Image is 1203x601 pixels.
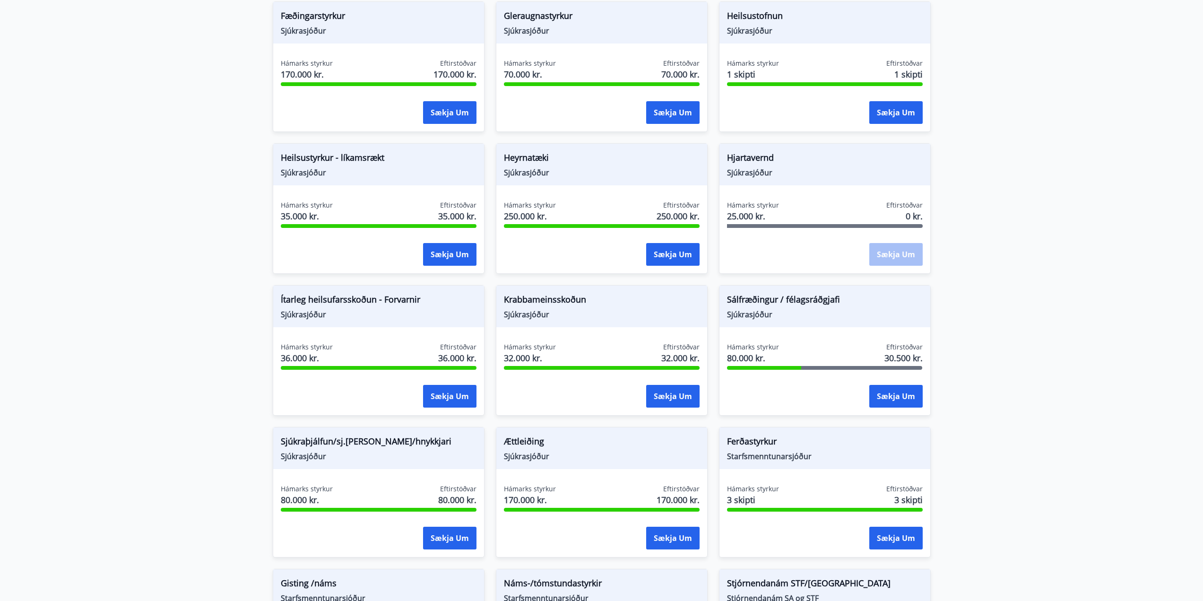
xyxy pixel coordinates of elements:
[504,577,700,593] span: Náms-/tómstundastyrkir
[886,200,923,210] span: Eftirstöðvar
[423,243,476,266] button: Sækja um
[869,385,923,408] button: Sækja um
[438,352,476,364] span: 36.000 kr.
[727,352,779,364] span: 80.000 kr.
[727,68,779,80] span: 1 skipti
[661,68,700,80] span: 70.000 kr.
[886,342,923,352] span: Eftirstöðvar
[281,200,333,210] span: Hámarks styrkur
[657,210,700,222] span: 250.000 kr.
[281,309,476,320] span: Sjúkrasjóður
[504,9,700,26] span: Gleraugnastyrkur
[886,59,923,68] span: Eftirstöðvar
[504,26,700,36] span: Sjúkrasjóður
[423,101,476,124] button: Sækja um
[727,293,923,309] span: Sálfræðingur / félagsráðgjafi
[281,9,476,26] span: Fæðingarstyrkur
[646,527,700,549] button: Sækja um
[657,494,700,506] span: 170.000 kr.
[869,527,923,549] button: Sækja um
[894,494,923,506] span: 3 skipti
[894,68,923,80] span: 1 skipti
[504,494,556,506] span: 170.000 kr.
[504,293,700,309] span: Krabbameinsskoðun
[646,243,700,266] button: Sækja um
[504,342,556,352] span: Hámarks styrkur
[281,451,476,462] span: Sjúkrasjóður
[423,385,476,408] button: Sækja um
[727,200,779,210] span: Hámarks styrkur
[504,68,556,80] span: 70.000 kr.
[663,342,700,352] span: Eftirstöðvar
[504,210,556,222] span: 250.000 kr.
[727,9,923,26] span: Heilsustofnun
[727,484,779,494] span: Hámarks styrkur
[504,167,700,178] span: Sjúkrasjóður
[663,59,700,68] span: Eftirstöðvar
[504,484,556,494] span: Hámarks styrkur
[281,68,333,80] span: 170.000 kr.
[504,435,700,451] span: Ættleiðing
[440,200,476,210] span: Eftirstöðvar
[727,435,923,451] span: Ferðastyrkur
[886,484,923,494] span: Eftirstöðvar
[281,352,333,364] span: 36.000 kr.
[504,200,556,210] span: Hámarks styrkur
[504,59,556,68] span: Hámarks styrkur
[440,342,476,352] span: Eftirstöðvar
[281,342,333,352] span: Hámarks styrkur
[646,385,700,408] button: Sækja um
[727,210,779,222] span: 25.000 kr.
[281,435,476,451] span: Sjúkraþjálfun/sj.[PERSON_NAME]/hnykkjari
[281,59,333,68] span: Hámarks styrkur
[440,59,476,68] span: Eftirstöðvar
[727,577,923,593] span: Stjórnendanám STF/[GEOGRAPHIC_DATA]
[281,577,476,593] span: Gisting /náms
[727,309,923,320] span: Sjúkrasjóður
[884,352,923,364] span: 30.500 kr.
[504,309,700,320] span: Sjúkrasjóður
[663,200,700,210] span: Eftirstöðvar
[504,151,700,167] span: Heyrnatæki
[281,210,333,222] span: 35.000 kr.
[281,293,476,309] span: Ítarleg heilsufarsskoðun - Forvarnir
[663,484,700,494] span: Eftirstöðvar
[727,167,923,178] span: Sjúkrasjóður
[438,210,476,222] span: 35.000 kr.
[727,494,779,506] span: 3 skipti
[869,101,923,124] button: Sækja um
[661,352,700,364] span: 32.000 kr.
[281,26,476,36] span: Sjúkrasjóður
[727,151,923,167] span: Hjartavernd
[438,494,476,506] span: 80.000 kr.
[504,352,556,364] span: 32.000 kr.
[727,451,923,462] span: Starfsmenntunarsjóður
[281,494,333,506] span: 80.000 kr.
[727,342,779,352] span: Hámarks styrkur
[504,451,700,462] span: Sjúkrasjóður
[440,484,476,494] span: Eftirstöðvar
[727,26,923,36] span: Sjúkrasjóður
[646,101,700,124] button: Sækja um
[281,151,476,167] span: Heilsustyrkur - líkamsrækt
[727,59,779,68] span: Hámarks styrkur
[906,210,923,222] span: 0 kr.
[281,167,476,178] span: Sjúkrasjóður
[423,527,476,549] button: Sækja um
[281,484,333,494] span: Hámarks styrkur
[433,68,476,80] span: 170.000 kr.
